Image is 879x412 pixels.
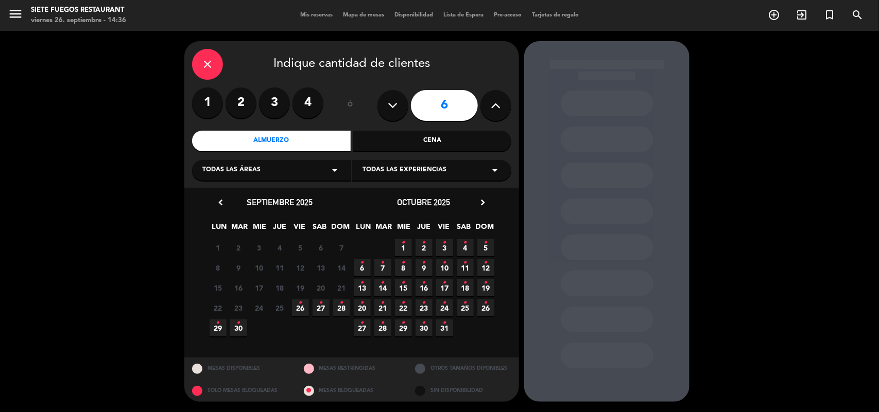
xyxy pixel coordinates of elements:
span: 25 [271,299,288,316]
i: • [319,295,323,311]
i: turned_in_not [823,9,836,21]
span: 29 [210,319,227,336]
label: 3 [259,87,290,118]
span: octubre 2025 [398,197,451,207]
i: menu [8,6,23,22]
i: • [402,295,405,311]
span: 21 [333,279,350,296]
span: Tarjetas de regalo [527,12,584,18]
i: • [381,315,385,331]
span: 30 [230,319,247,336]
div: MESAS RESTRINGIDAS [296,357,408,380]
span: 12 [292,259,309,276]
i: arrow_drop_down [329,164,341,176]
span: 28 [374,319,391,336]
span: 27 [313,299,330,316]
i: • [216,315,220,331]
div: Almuerzo [192,131,351,151]
span: septiembre 2025 [247,197,313,207]
span: VIE [436,221,453,238]
span: 13 [313,259,330,276]
i: • [299,295,302,311]
i: chevron_right [477,197,488,208]
span: SAB [312,221,329,238]
span: MIE [251,221,268,238]
i: chevron_left [215,197,226,208]
span: 1 [395,239,412,256]
div: Siete Fuegos Restaurant [31,5,126,15]
i: • [443,235,446,251]
i: • [422,235,426,251]
span: 7 [374,259,391,276]
i: • [463,235,467,251]
span: VIE [291,221,308,238]
span: 8 [210,259,227,276]
label: 1 [192,87,223,118]
span: 20 [313,279,330,296]
i: • [402,275,405,291]
span: DOM [476,221,493,238]
span: SAB [456,221,473,238]
span: LUN [355,221,372,238]
span: 14 [374,279,391,296]
span: 11 [271,259,288,276]
div: MESAS BLOQUEADAS [296,380,408,402]
div: SOLO MESAS BLOQUEADAS [184,380,296,402]
span: 16 [230,279,247,296]
i: • [360,275,364,291]
div: OTROS TAMAÑOS DIPONIBLES [407,357,519,380]
span: Todas las experiencias [363,165,446,175]
i: • [443,315,446,331]
span: 24 [251,299,268,316]
span: 25 [457,299,474,316]
i: • [237,315,240,331]
span: 7 [333,239,350,256]
span: 19 [477,279,494,296]
span: LUN [211,221,228,238]
span: 18 [271,279,288,296]
span: Lista de Espera [438,12,489,18]
span: 15 [210,279,227,296]
span: Mis reservas [295,12,338,18]
i: • [360,255,364,271]
i: • [484,295,488,311]
div: Indique cantidad de clientes [192,49,511,80]
span: 3 [251,239,268,256]
i: • [443,255,446,271]
i: close [201,58,214,70]
span: 10 [251,259,268,276]
i: • [463,295,467,311]
span: 31 [436,319,453,336]
span: 6 [313,239,330,256]
i: • [422,295,426,311]
i: • [360,295,364,311]
div: MESAS DISPONIBLES [184,357,296,380]
span: 23 [230,299,247,316]
span: 1 [210,239,227,256]
div: viernes 26. septiembre - 14:36 [31,15,126,26]
span: 4 [271,239,288,256]
span: 26 [477,299,494,316]
span: 8 [395,259,412,276]
span: 19 [292,279,309,296]
button: menu [8,6,23,25]
span: 2 [230,239,247,256]
div: Cena [353,131,512,151]
span: 11 [457,259,474,276]
i: search [851,9,864,21]
span: 9 [416,259,433,276]
i: • [422,275,426,291]
i: • [402,315,405,331]
i: exit_to_app [796,9,808,21]
span: Pre-acceso [489,12,527,18]
i: • [484,255,488,271]
i: add_circle_outline [768,9,780,21]
span: MAR [231,221,248,238]
span: 2 [416,239,433,256]
span: 16 [416,279,433,296]
i: • [463,275,467,291]
span: 10 [436,259,453,276]
i: • [484,235,488,251]
span: 27 [354,319,371,336]
span: 5 [477,239,494,256]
